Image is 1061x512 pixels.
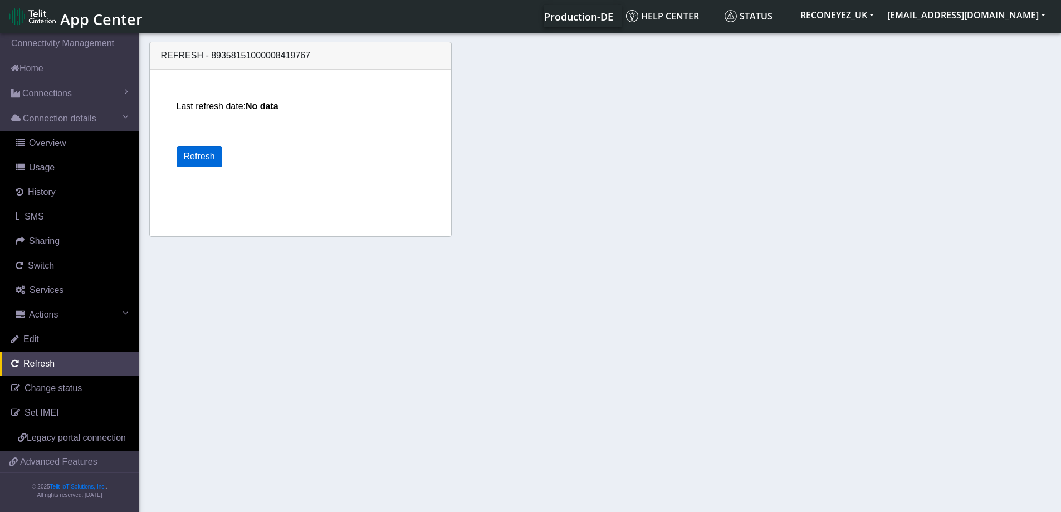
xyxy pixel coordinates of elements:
button: Refresh [177,146,222,167]
span: Connections [22,87,72,100]
span: Usage [29,163,55,172]
span: Change status [25,383,82,393]
a: Status [720,5,794,27]
span: Help center [626,10,699,22]
img: status.svg [725,10,737,22]
a: Switch [4,253,139,278]
span: Advanced Features [20,455,97,469]
a: Sharing [4,229,139,253]
a: Usage [4,155,139,180]
button: [EMAIL_ADDRESS][DOMAIN_NAME] [881,5,1052,25]
a: App Center [9,4,141,28]
a: Actions [4,303,139,327]
span: Production-DE [544,10,613,23]
a: History [4,180,139,204]
span: App Center [60,9,143,30]
a: SMS [4,204,139,229]
span: Connection details [23,112,96,125]
span: Refresh - 89358151000008419767 [161,51,311,60]
a: Services [4,278,139,303]
p: Last refresh date: [177,100,451,113]
span: Overview [29,138,66,148]
span: Edit [23,334,39,344]
span: SMS [25,212,44,221]
span: Refresh [23,359,55,368]
img: knowledge.svg [626,10,638,22]
span: Services [30,285,63,295]
a: Telit IoT Solutions, Inc. [50,484,106,490]
span: Sharing [29,236,60,246]
span: Legacy portal connection [27,433,126,442]
span: History [28,187,56,197]
span: Actions [29,310,58,319]
a: Your current platform instance [544,5,613,27]
img: logo-telit-cinterion-gw-new.png [9,8,56,26]
span: Status [725,10,772,22]
a: Overview [4,131,139,155]
span: Switch [28,261,54,270]
a: Help center [622,5,720,27]
span: Set IMEI [25,408,58,417]
strong: No data [246,101,278,111]
button: RECONEYEZ_UK [794,5,881,25]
